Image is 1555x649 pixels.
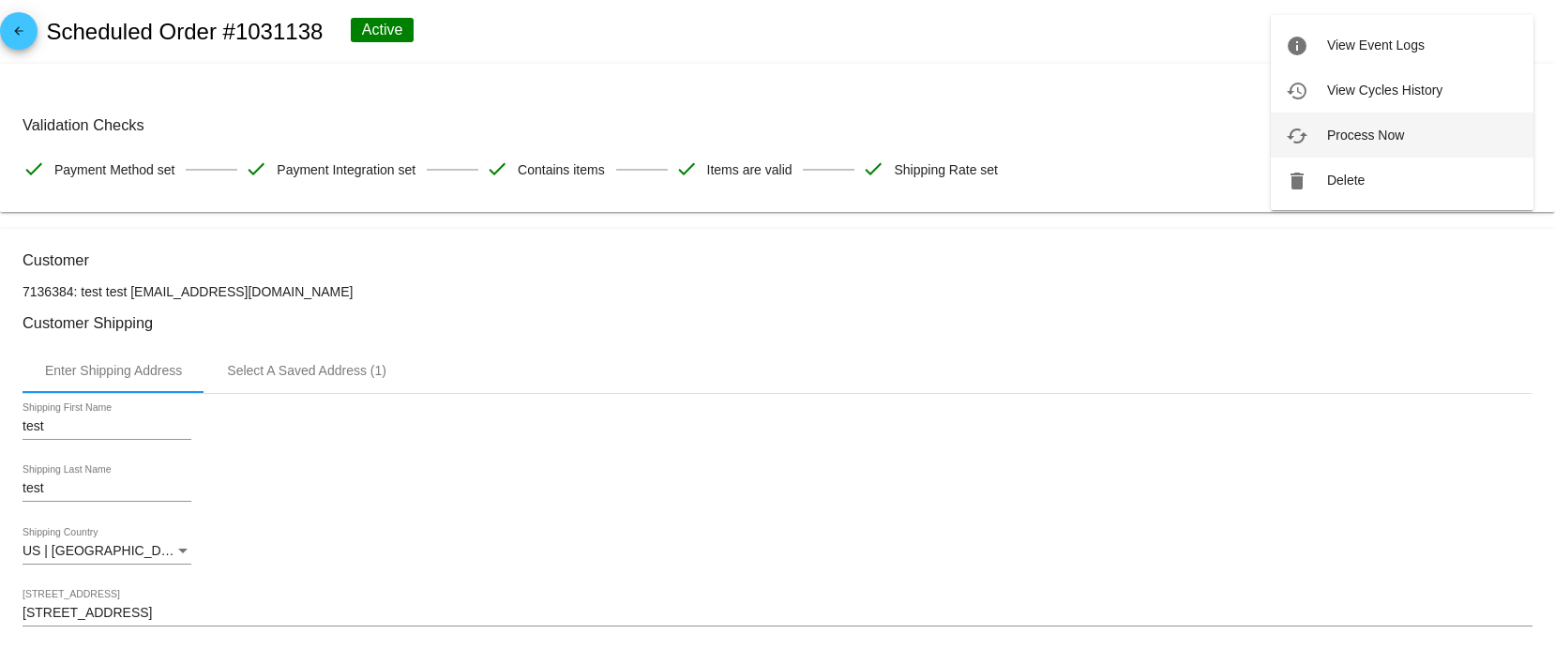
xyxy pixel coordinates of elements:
span: Delete [1327,173,1365,188]
span: View Event Logs [1327,38,1425,53]
span: Process Now [1327,128,1404,143]
mat-icon: history [1286,80,1308,102]
span: View Cycles History [1327,83,1442,98]
mat-icon: cached [1286,125,1308,147]
mat-icon: info [1286,35,1308,57]
mat-icon: delete [1286,170,1308,192]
